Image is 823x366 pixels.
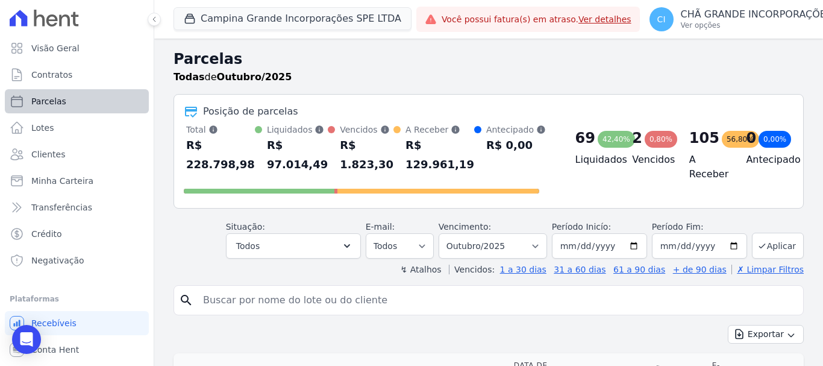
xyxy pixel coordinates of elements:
span: Minha Carteira [31,175,93,187]
a: Transferências [5,195,149,219]
span: Todos [236,239,260,253]
label: Situação: [226,222,265,232]
div: R$ 228.798,98 [186,136,255,174]
input: Buscar por nome do lote ou do cliente [196,288,798,312]
div: 56,80% [722,131,759,148]
a: Contratos [5,63,149,87]
a: Negativação [5,248,149,273]
span: Contratos [31,69,72,81]
strong: Todas [174,71,205,83]
p: de [174,70,292,84]
span: Parcelas [31,95,66,107]
h4: Vencidos [632,153,670,167]
label: Vencidos: [449,265,495,274]
div: Open Intercom Messenger [12,325,41,354]
h2: Parcelas [174,48,804,70]
div: 69 [575,128,595,148]
i: search [179,293,193,308]
div: 2 [632,128,642,148]
div: 0,00% [759,131,791,148]
h4: Liquidados [575,153,613,167]
button: Todos [226,233,361,259]
span: Você possui fatura(s) em atraso. [442,13,631,26]
a: 31 a 60 dias [554,265,606,274]
span: Lotes [31,122,54,134]
div: R$ 0,00 [486,136,546,155]
span: Visão Geral [31,42,80,54]
a: Conta Hent [5,338,149,362]
span: Transferências [31,201,92,213]
label: E-mail: [366,222,395,232]
span: Conta Hent [31,344,79,356]
span: Clientes [31,148,65,160]
a: Visão Geral [5,36,149,60]
button: Exportar [728,325,804,344]
div: 105 [689,128,719,148]
a: + de 90 dias [673,265,727,274]
div: R$ 129.961,19 [405,136,474,174]
strong: Outubro/2025 [217,71,292,83]
a: Minha Carteira [5,169,149,193]
div: R$ 97.014,49 [267,136,328,174]
div: 42,40% [598,131,635,148]
label: Período Fim: [652,221,747,233]
span: CI [657,15,666,24]
div: Antecipado [486,124,546,136]
div: Vencidos [340,124,393,136]
a: 1 a 30 dias [500,265,546,274]
a: Lotes [5,116,149,140]
div: A Receber [405,124,474,136]
a: Ver detalhes [578,14,631,24]
a: Recebíveis [5,311,149,335]
button: Aplicar [752,233,804,259]
div: Posição de parcelas [203,104,298,119]
label: Período Inicío: [552,222,611,232]
a: Clientes [5,142,149,166]
div: 0,80% [645,131,677,148]
div: 0 [746,128,756,148]
a: ✗ Limpar Filtros [731,265,804,274]
div: R$ 1.823,30 [340,136,393,174]
div: Total [186,124,255,136]
div: Liquidados [267,124,328,136]
a: Parcelas [5,89,149,113]
a: Crédito [5,222,149,246]
h4: A Receber [689,153,727,181]
div: Plataformas [10,292,144,306]
button: Campina Grande Incorporações SPE LTDA [174,7,411,30]
label: Vencimento: [439,222,491,232]
span: Crédito [31,228,62,240]
span: Recebíveis [31,317,77,329]
h4: Antecipado [746,153,784,167]
label: ↯ Atalhos [400,265,441,274]
a: 61 a 90 dias [613,265,665,274]
span: Negativação [31,254,84,267]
